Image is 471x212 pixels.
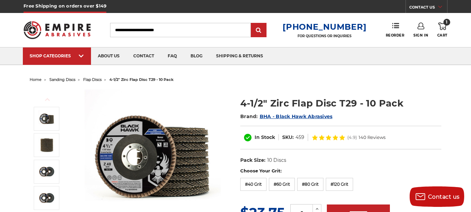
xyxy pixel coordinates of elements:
img: 40 grit zirc flap disc [38,163,55,180]
span: Cart [437,33,447,38]
dd: 10 Discs [267,157,286,164]
span: 140 Reviews [359,135,385,140]
span: Brand: [240,113,258,119]
label: Choose Your Grit: [240,168,441,174]
a: BHA - Black Hawk Abrasives [260,113,333,119]
dt: SKU: [282,134,294,141]
img: 60 grit zirc flap disc [38,189,55,207]
a: shipping & returns [209,47,270,65]
span: In Stock [255,134,275,140]
input: Submit [252,24,265,37]
dt: Pack Size: [240,157,265,164]
span: Contact us [428,194,460,200]
div: SHOP CATEGORIES [30,53,84,58]
button: Previous [39,92,56,107]
span: 1 [443,19,450,26]
a: 1 Cart [437,23,447,38]
a: Reorder [386,23,405,37]
a: home [30,77,42,82]
a: sanding discs [49,77,75,82]
img: Empire Abrasives [24,17,91,43]
dd: 459 [295,134,304,141]
a: [PHONE_NUMBER] [283,22,366,32]
button: Contact us [410,186,464,207]
img: 10 pack of premium black hawk flap discs [38,137,55,154]
span: Reorder [386,33,405,38]
span: Sign In [413,33,428,38]
a: about us [91,47,126,65]
img: 4.5" Black Hawk Zirconia Flap Disc 10 Pack [38,110,55,127]
a: contact [126,47,161,65]
a: faq [161,47,184,65]
span: 4-1/2" zirc flap disc t29 - 10 pack [109,77,173,82]
p: FOR QUESTIONS OR INQUIRIES [283,34,366,38]
a: flap discs [83,77,102,82]
a: blog [184,47,209,65]
a: CONTACT US [409,3,447,13]
span: (4.9) [347,135,357,140]
h1: 4-1/2" Zirc Flap Disc T29 - 10 Pack [240,97,441,110]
